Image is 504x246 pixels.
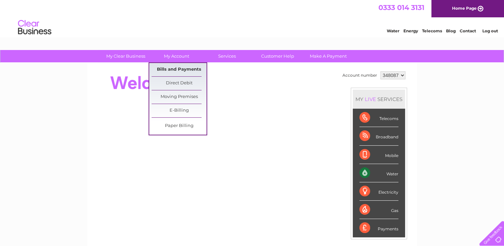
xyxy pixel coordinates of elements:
a: Customer Help [250,50,305,62]
a: E-Billing [152,104,207,117]
div: Broadband [359,127,398,145]
div: MY SERVICES [353,90,405,109]
div: LIVE [363,96,377,102]
div: Payments [359,219,398,237]
a: Make A Payment [301,50,356,62]
div: Gas [359,201,398,219]
a: Energy [403,28,418,33]
a: Moving Premises [152,90,207,104]
a: 0333 014 3131 [378,3,424,12]
a: Blog [446,28,456,33]
a: Paper Billing [152,119,207,133]
a: My Account [149,50,204,62]
div: Telecoms [359,109,398,127]
a: Telecoms [422,28,442,33]
a: Water [387,28,399,33]
a: Contact [460,28,476,33]
a: Log out [482,28,498,33]
a: Services [200,50,254,62]
div: Mobile [359,146,398,164]
a: Bills and Payments [152,63,207,76]
div: Water [359,164,398,182]
a: My Clear Business [98,50,153,62]
td: Account number [341,70,379,81]
img: logo.png [18,17,52,38]
div: Clear Business is a trading name of Verastar Limited (registered in [GEOGRAPHIC_DATA] No. 3667643... [95,4,410,32]
div: Electricity [359,182,398,201]
a: Direct Debit [152,77,207,90]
